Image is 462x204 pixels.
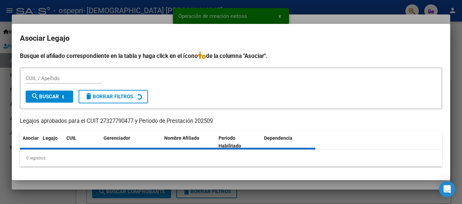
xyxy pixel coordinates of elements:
datatable-header-cell: Legajo [40,131,64,153]
span: Buscar [31,94,59,100]
span: Nombre Afiliado [164,135,199,141]
div: 0 registros [20,150,442,167]
span: Periodo Habilitado [219,135,241,148]
h2: Asociar Legajo [20,32,442,45]
span: Legajo [43,135,58,141]
span: CUIL [66,135,77,141]
div: Open Intercom Messenger [439,181,455,197]
p: Legajos aprobados para el CUIT 27327790477 y Período de Prestación 202509 [20,117,442,126]
span: Borrar Filtros [85,94,133,100]
span: Gerenciador [104,135,130,141]
span: Dependencia [264,135,292,141]
datatable-header-cell: Periodo Habilitado [216,131,261,153]
mat-icon: delete [85,92,93,100]
datatable-header-cell: Asociar [20,131,40,153]
button: Borrar Filtros [79,90,148,103]
h4: Busque el afiliado correspondiente en la tabla y haga click en el ícono de la columna "Asociar". [20,52,442,60]
mat-icon: search [31,92,39,100]
datatable-header-cell: Dependencia [261,131,316,153]
span: Asociar [23,135,39,141]
datatable-header-cell: Gerenciador [101,131,162,153]
datatable-header-cell: Nombre Afiliado [162,131,216,153]
button: Buscar [26,91,73,103]
datatable-header-cell: CUIL [64,131,101,153]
